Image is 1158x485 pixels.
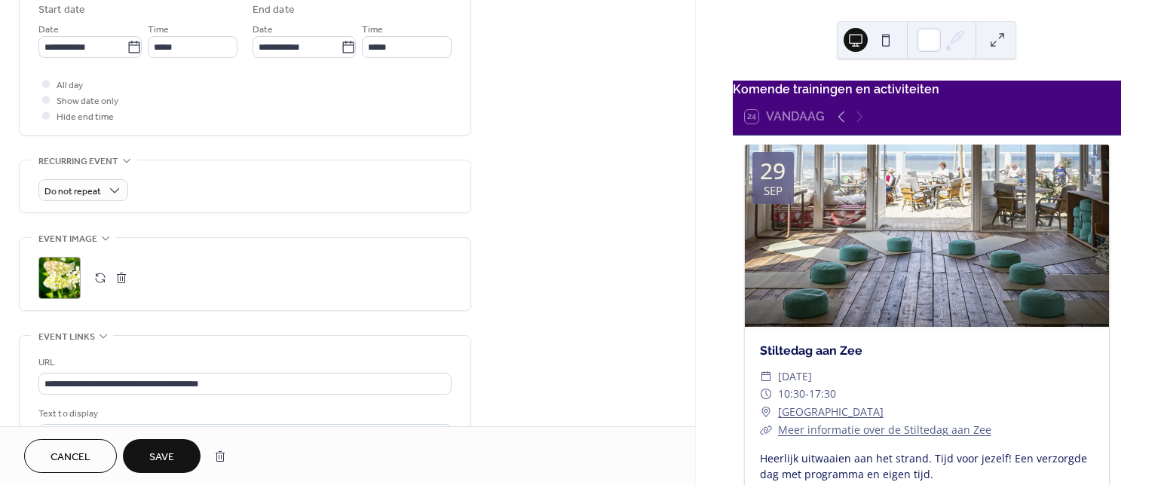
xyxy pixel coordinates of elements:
[38,154,118,169] span: Recurring event
[38,231,97,247] span: Event image
[148,22,169,38] span: Time
[38,406,449,422] div: Text to display
[733,81,1121,99] div: Komende trainingen en activiteiten
[253,22,273,38] span: Date
[57,109,114,125] span: Hide end time
[760,385,772,403] div: ​
[38,355,449,371] div: URL
[149,450,174,465] span: Save
[809,385,836,403] span: 17:30
[760,160,786,182] div: 29
[57,93,118,109] span: Show date only
[778,422,991,437] a: Meer informatie over de Stiltedag aan Zee
[38,2,85,18] div: Start date
[778,403,884,421] a: [GEOGRAPHIC_DATA]
[51,450,90,465] span: Cancel
[778,368,812,386] span: [DATE]
[24,439,117,473] button: Cancel
[38,329,95,345] span: Event links
[38,22,59,38] span: Date
[760,343,862,358] a: Stiltedag aan Zee
[253,2,295,18] div: End date
[805,385,809,403] span: -
[760,421,772,439] div: ​
[44,183,101,200] span: Do not repeat
[123,439,201,473] button: Save
[57,78,83,93] span: All day
[760,403,772,421] div: ​
[778,385,805,403] span: 10:30
[38,257,81,299] div: ;
[745,450,1109,482] div: Heerlijk uitwaaien aan het strand. Tijd voor jezelf! Een verzorgde dag met programma en eigen tijd.
[764,185,783,197] div: sep
[362,22,383,38] span: Time
[760,368,772,386] div: ​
